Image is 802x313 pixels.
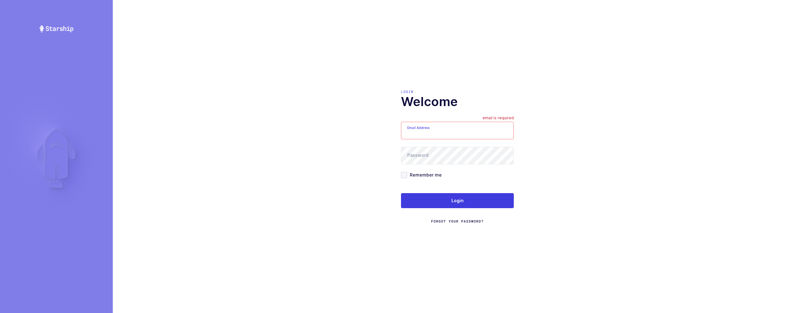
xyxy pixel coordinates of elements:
input: Email Address [401,122,514,139]
input: Password [401,147,514,164]
span: Remember me [407,172,442,178]
div: Login [401,89,514,94]
h1: Welcome [401,94,514,109]
div: email is required [482,115,514,122]
button: Login [401,193,514,208]
a: Forgot Your Password? [431,219,484,224]
span: Login [451,198,464,204]
img: Starship [39,25,74,33]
